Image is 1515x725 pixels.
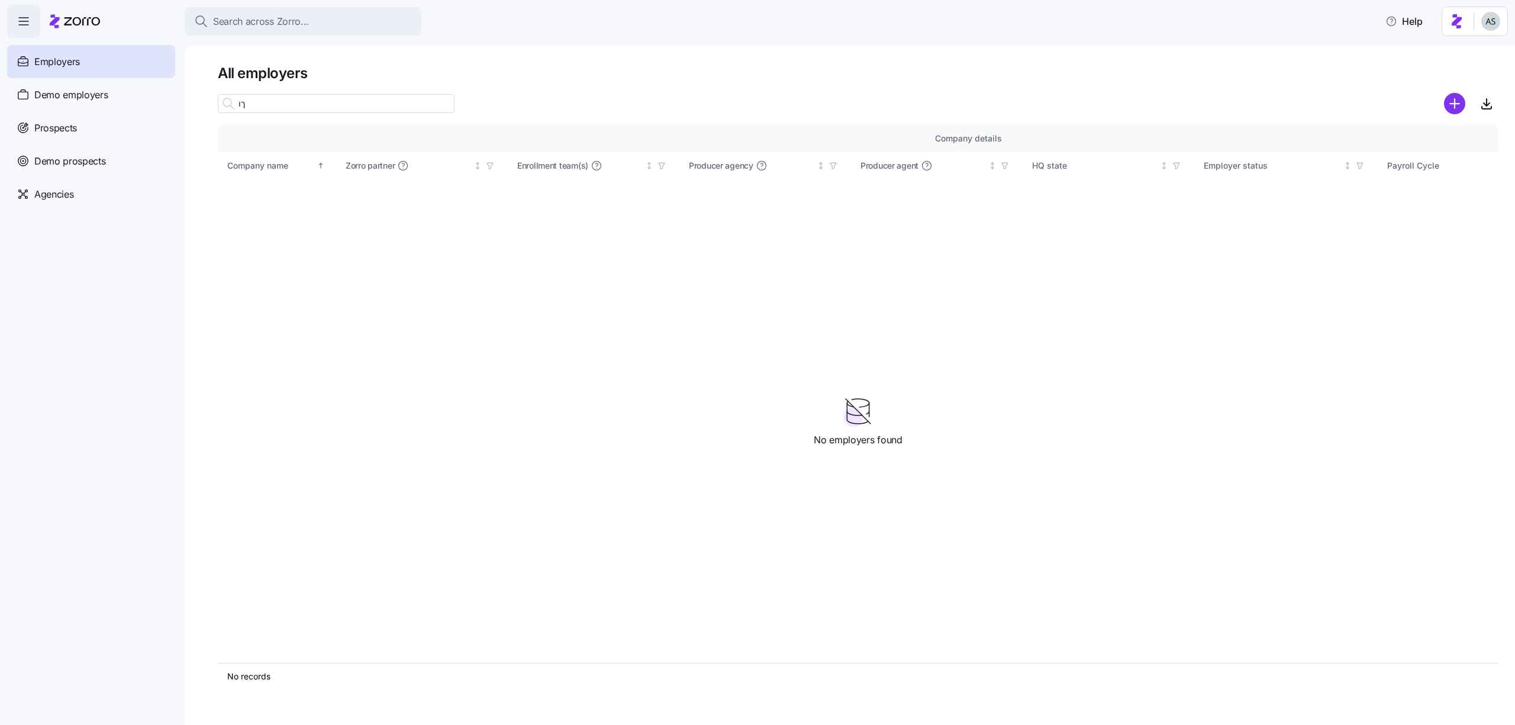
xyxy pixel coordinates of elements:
[988,162,997,170] div: Not sorted
[473,162,482,170] div: Not sorted
[1444,93,1465,114] svg: add icon
[517,160,588,172] span: Enrollment team(s)
[34,88,108,102] span: Demo employers
[34,187,73,202] span: Agencies
[7,144,175,178] a: Demo prospects
[218,94,454,113] input: Search employer
[7,111,175,144] a: Prospects
[1023,152,1194,179] th: HQ stateNot sorted
[860,160,918,172] span: Producer agent
[1385,14,1423,28] span: Help
[679,152,851,179] th: Producer agencyNot sorted
[7,78,175,111] a: Demo employers
[1343,162,1352,170] div: Not sorted
[1481,12,1500,31] img: c4d3a52e2a848ea5f7eb308790fba1e4
[34,54,80,69] span: Employers
[218,152,336,179] th: Company nameSorted ascending
[1160,162,1168,170] div: Not sorted
[34,121,77,136] span: Prospects
[817,162,825,170] div: Not sorted
[227,671,1388,682] div: No records
[218,64,1498,82] h1: All employers
[508,152,679,179] th: Enrollment team(s)Not sorted
[346,160,395,172] span: Zorro partner
[1376,9,1432,33] button: Help
[336,152,508,179] th: Zorro partnerNot sorted
[7,178,175,211] a: Agencies
[1194,152,1378,179] th: Employer statusNot sorted
[213,14,309,29] span: Search across Zorro...
[814,433,902,447] span: No employers found
[185,7,421,36] button: Search across Zorro...
[1204,159,1341,172] div: Employer status
[34,154,106,169] span: Demo prospects
[689,160,753,172] span: Producer agency
[1032,159,1158,172] div: HQ state
[851,152,1023,179] th: Producer agentNot sorted
[7,45,175,78] a: Employers
[317,162,325,170] div: Sorted ascending
[1387,159,1513,172] div: Payroll Cycle
[227,159,315,172] div: Company name
[645,162,653,170] div: Not sorted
